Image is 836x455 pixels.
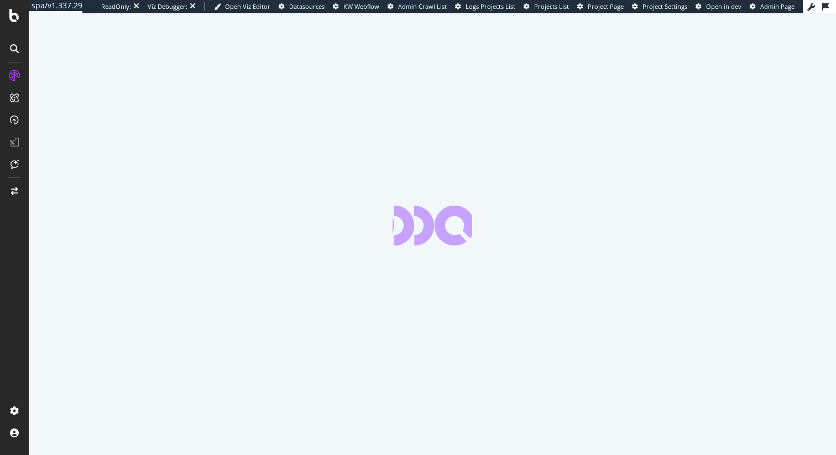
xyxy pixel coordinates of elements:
[214,2,270,11] a: Open Viz Editor
[101,2,131,11] div: ReadOnly:
[760,2,795,11] span: Admin Page
[398,2,447,11] span: Admin Crawl List
[642,2,687,11] span: Project Settings
[524,2,569,11] a: Projects List
[343,2,379,11] span: KW Webflow
[333,2,379,11] a: KW Webflow
[455,2,515,11] a: Logs Projects List
[696,2,741,11] a: Open in dev
[388,2,447,11] a: Admin Crawl List
[706,2,741,11] span: Open in dev
[148,2,187,11] div: Viz Debugger:
[632,2,687,11] a: Project Settings
[534,2,569,11] span: Projects List
[466,2,515,11] span: Logs Projects List
[750,2,795,11] a: Admin Page
[279,2,325,11] a: Datasources
[225,2,270,11] span: Open Viz Editor
[393,206,472,245] div: animation
[289,2,325,11] span: Datasources
[577,2,624,11] a: Project Page
[588,2,624,11] span: Project Page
